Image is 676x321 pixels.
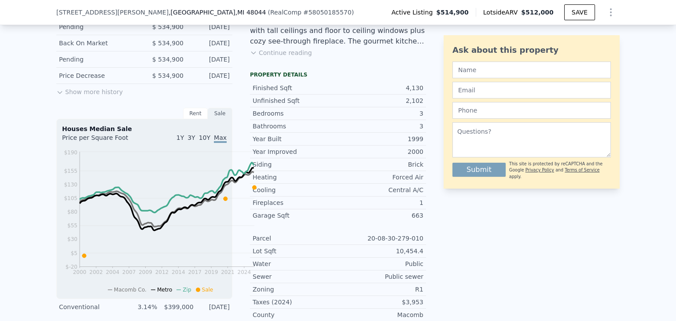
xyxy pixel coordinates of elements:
button: Submit [452,163,506,177]
span: Zip [183,287,191,293]
tspan: 2012 [155,269,169,275]
div: Finished Sqft [253,84,338,92]
tspan: $155 [64,168,77,174]
div: 3 [338,122,423,131]
tspan: $190 [64,150,77,156]
div: 3.14% [126,303,157,311]
tspan: 2004 [106,269,119,275]
div: Forced Air [338,173,423,182]
span: $ 534,900 [152,56,184,63]
div: ( ) [268,8,354,17]
span: Active Listing [391,8,436,17]
div: Pending [59,22,137,31]
div: 10,454.4 [338,247,423,255]
div: [DATE] [191,55,230,64]
span: [STREET_ADDRESS][PERSON_NAME] [56,8,169,17]
div: Lot Sqft [253,247,338,255]
div: Taxes (2024) [253,298,338,306]
span: Metro [157,287,172,293]
div: Just Reduced. Beautiful full brick ranch with 3 bedrooms and 3 full baths. Offers luxury living w... [250,4,426,47]
button: Continue reading [250,48,312,57]
tspan: 2024 [238,269,251,275]
div: [DATE] [191,22,230,31]
div: County [253,310,338,319]
tspan: $30 [67,236,77,242]
tspan: 2009 [139,269,152,275]
div: [DATE] [191,71,230,80]
tspan: $5 [71,250,77,256]
tspan: $130 [64,182,77,188]
div: Bedrooms [253,109,338,118]
div: Year Improved [253,147,338,156]
tspan: $-20 [66,264,77,270]
div: 1999 [338,135,423,143]
tspan: $80 [67,209,77,215]
div: Back On Market [59,39,137,47]
span: Lotside ARV [483,8,521,17]
span: $ 534,900 [152,72,184,79]
div: Sale [208,108,232,119]
input: Phone [452,102,611,119]
div: Cooling [253,186,338,194]
span: 3Y [187,134,195,141]
div: Rent [183,108,208,119]
div: Public sewer [338,272,423,281]
tspan: 2017 [188,269,202,275]
div: 2,102 [338,96,423,105]
tspan: 2007 [122,269,136,275]
div: Price per Square Foot [62,133,144,147]
div: 4,130 [338,84,423,92]
div: Central A/C [338,186,423,194]
tspan: $55 [67,223,77,229]
div: [DATE] [199,303,230,311]
input: Email [452,82,611,98]
div: Unfinished Sqft [253,96,338,105]
span: , [GEOGRAPHIC_DATA] [169,8,266,17]
span: Sale [202,287,213,293]
div: Water [253,259,338,268]
span: 10Y [199,134,210,141]
div: 2000 [338,147,423,156]
tspan: 2002 [89,269,103,275]
div: Macomb [338,310,423,319]
span: $ 534,900 [152,23,184,30]
div: Ask about this property [452,44,611,56]
div: Fireplaces [253,198,338,207]
span: $ 534,900 [152,40,184,47]
div: Conventional [59,303,121,311]
div: Brick [338,160,423,169]
tspan: $105 [64,195,77,201]
span: # 58050185570 [303,9,352,16]
div: Siding [253,160,338,169]
button: Show Options [602,4,620,21]
div: Pending [59,55,137,64]
div: 1 [338,198,423,207]
span: RealComp [270,9,301,16]
div: Bathrooms [253,122,338,131]
tspan: 2021 [221,269,235,275]
div: Heating [253,173,338,182]
div: 3 [338,109,423,118]
div: 20-08-30-279-010 [338,234,423,243]
div: This site is protected by reCAPTCHA and the Google and apply. [509,161,611,180]
div: Price Decrease [59,71,137,80]
div: Garage Sqft [253,211,338,220]
div: Year Built [253,135,338,143]
div: 663 [338,211,423,220]
tspan: 2014 [172,269,185,275]
div: R1 [338,285,423,294]
div: $399,000 [162,303,193,311]
div: $3,953 [338,298,423,306]
a: Terms of Service [565,168,599,172]
span: $514,900 [436,8,469,17]
div: Parcel [253,234,338,243]
a: Privacy Policy [525,168,554,172]
div: Sewer [253,272,338,281]
span: , MI 48044 [235,9,266,16]
button: Show more history [56,84,123,96]
div: Zoning [253,285,338,294]
div: Public [338,259,423,268]
tspan: 2000 [73,269,87,275]
button: SAVE [564,4,595,20]
span: Max [214,134,227,143]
